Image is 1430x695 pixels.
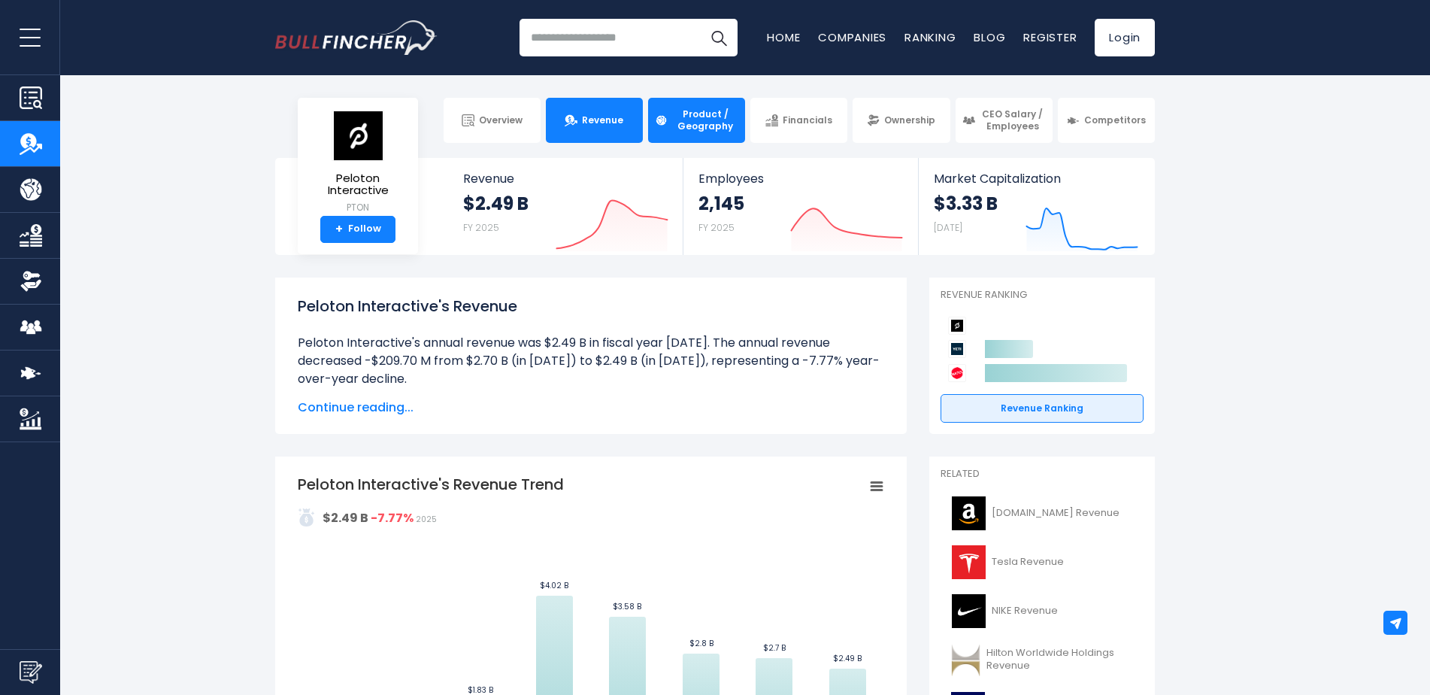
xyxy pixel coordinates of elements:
[1095,19,1155,56] a: Login
[298,474,564,495] tspan: Peloton Interactive's Revenue Trend
[613,601,641,612] text: $3.58 B
[904,29,956,45] a: Ranking
[941,394,1144,423] a: Revenue Ranking
[950,643,982,677] img: HLT logo
[444,98,541,143] a: Overview
[941,493,1144,534] a: [DOMAIN_NAME] Revenue
[310,172,406,197] span: Peloton Interactive
[950,594,987,628] img: NKE logo
[448,158,683,255] a: Revenue $2.49 B FY 2025
[20,270,42,293] img: Ownership
[1023,29,1077,45] a: Register
[934,221,962,234] small: [DATE]
[941,468,1144,481] p: Related
[698,192,744,215] strong: 2,145
[648,98,745,143] a: Product / Geography
[884,114,935,126] span: Ownership
[463,221,499,234] small: FY 2025
[298,508,316,527] img: addasd
[833,653,862,664] text: $2.49 B
[683,158,917,255] a: Employees 2,145 FY 2025
[700,19,738,56] button: Search
[941,590,1144,632] a: NIKE Revenue
[783,114,832,126] span: Financials
[335,223,343,236] strong: +
[309,110,407,216] a: Peloton Interactive PTON
[582,114,623,126] span: Revenue
[934,192,998,215] strong: $3.33 B
[298,399,884,417] span: Continue reading...
[763,642,786,654] text: $2.7 B
[934,171,1138,186] span: Market Capitalization
[950,496,987,530] img: AMZN logo
[698,221,735,234] small: FY 2025
[948,317,966,335] img: Peloton Interactive competitors logo
[323,509,368,527] strong: $2.49 B
[941,289,1144,302] p: Revenue Ranking
[767,29,800,45] a: Home
[416,514,437,525] span: 2025
[298,295,884,317] h1: Peloton Interactive's Revenue
[275,20,437,55] a: Go to homepage
[546,98,643,143] a: Revenue
[941,639,1144,681] a: Hilton Worldwide Holdings Revenue
[371,509,414,527] strong: -7.77%
[1058,98,1155,143] a: Competitors
[950,545,987,579] img: TSLA logo
[948,364,966,382] img: Mattel competitors logo
[980,108,1046,132] span: CEO Salary / Employees
[463,192,529,215] strong: $2.49 B
[941,542,1144,583] a: Tesla Revenue
[1084,114,1146,126] span: Competitors
[948,340,966,358] img: YETI Holdings competitors logo
[750,98,847,143] a: Financials
[298,334,884,388] li: Peloton Interactive's annual revenue was $2.49 B in fiscal year [DATE]. The annual revenue decrea...
[919,158,1153,255] a: Market Capitalization $3.33 B [DATE]
[320,216,395,243] a: +Follow
[672,108,738,132] span: Product / Geography
[974,29,1005,45] a: Blog
[540,580,568,591] text: $4.02 B
[275,20,438,55] img: Bullfincher logo
[698,171,902,186] span: Employees
[310,201,406,214] small: PTON
[463,171,668,186] span: Revenue
[689,638,713,649] text: $2.8 B
[818,29,886,45] a: Companies
[956,98,1053,143] a: CEO Salary / Employees
[853,98,950,143] a: Ownership
[479,114,523,126] span: Overview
